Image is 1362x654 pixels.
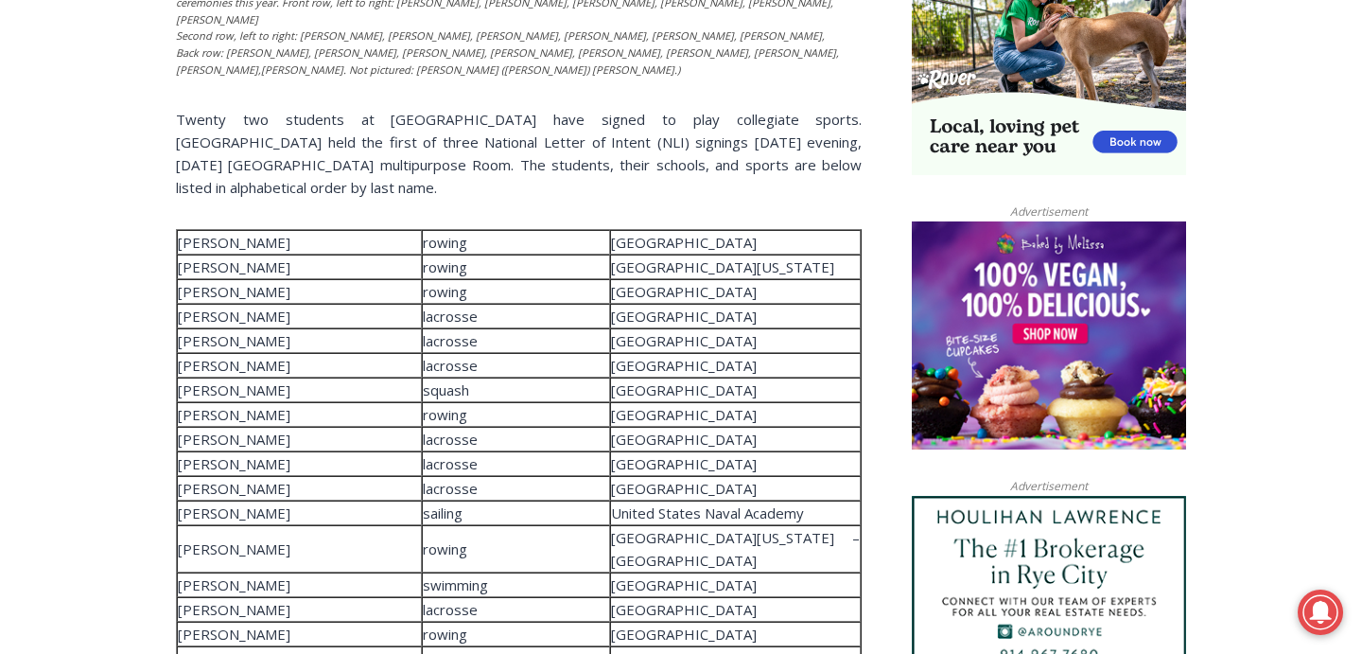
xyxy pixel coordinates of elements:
[422,402,610,427] td: rowing
[177,451,422,476] td: [PERSON_NAME]
[610,328,861,353] td: [GEOGRAPHIC_DATA]
[912,221,1186,451] img: Baked by Melissa
[6,195,185,267] span: Open Tues. - Sun. [PHONE_NUMBER]
[422,476,610,501] td: lacrosse
[422,378,610,402] td: squash
[177,622,422,646] td: [PERSON_NAME]
[177,573,422,597] td: [PERSON_NAME]
[177,402,422,427] td: [PERSON_NAME]
[610,427,861,451] td: [GEOGRAPHIC_DATA]
[422,573,610,597] td: swimming
[991,477,1107,495] span: Advertisement
[422,230,610,255] td: rowing
[610,622,861,646] td: [GEOGRAPHIC_DATA]
[610,597,861,622] td: [GEOGRAPHIC_DATA]
[422,353,610,378] td: lacrosse
[177,476,422,501] td: [PERSON_NAME]
[478,1,894,184] div: Apply Now <> summer and RHS senior internships available
[422,328,610,353] td: lacrosse
[610,573,861,597] td: [GEOGRAPHIC_DATA]
[422,427,610,451] td: lacrosse
[610,304,861,328] td: [GEOGRAPHIC_DATA]
[495,188,877,231] span: Intern @ [DOMAIN_NAME]
[610,476,861,501] td: [GEOGRAPHIC_DATA]
[610,353,861,378] td: [GEOGRAPHIC_DATA]
[1,190,190,236] a: Open Tues. - Sun. [PHONE_NUMBER]
[422,597,610,622] td: lacrosse
[177,525,422,573] td: [PERSON_NAME]
[422,304,610,328] td: lacrosse
[177,279,422,304] td: [PERSON_NAME]
[177,328,422,353] td: [PERSON_NAME]
[610,255,861,279] td: [GEOGRAPHIC_DATA][US_STATE]
[610,378,861,402] td: [GEOGRAPHIC_DATA]
[610,451,861,476] td: [GEOGRAPHIC_DATA]
[610,279,861,304] td: [GEOGRAPHIC_DATA]
[177,501,422,525] td: [PERSON_NAME]
[455,184,917,236] a: Intern @ [DOMAIN_NAME]
[991,203,1107,221] span: Advertisement
[610,230,861,255] td: [GEOGRAPHIC_DATA]
[194,118,269,226] div: "...watching a master [PERSON_NAME] chef prepare an omakase meal is fascinating dinner theater an...
[177,230,422,255] td: [PERSON_NAME]
[177,427,422,451] td: [PERSON_NAME]
[422,501,610,525] td: sailing
[177,255,422,279] td: [PERSON_NAME]
[177,353,422,378] td: [PERSON_NAME]
[422,451,610,476] td: lacrosse
[177,378,422,402] td: [PERSON_NAME]
[177,304,422,328] td: [PERSON_NAME]
[422,279,610,304] td: rowing
[176,108,862,199] p: Twenty two students at [GEOGRAPHIC_DATA] have signed to play collegiate sports. [GEOGRAPHIC_DATA]...
[422,525,610,573] td: rowing
[422,255,610,279] td: rowing
[610,525,861,573] td: [GEOGRAPHIC_DATA][US_STATE] – [GEOGRAPHIC_DATA]
[177,597,422,622] td: [PERSON_NAME]
[422,622,610,646] td: rowing
[610,402,861,427] td: [GEOGRAPHIC_DATA]
[610,501,861,525] td: United States Naval Academy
